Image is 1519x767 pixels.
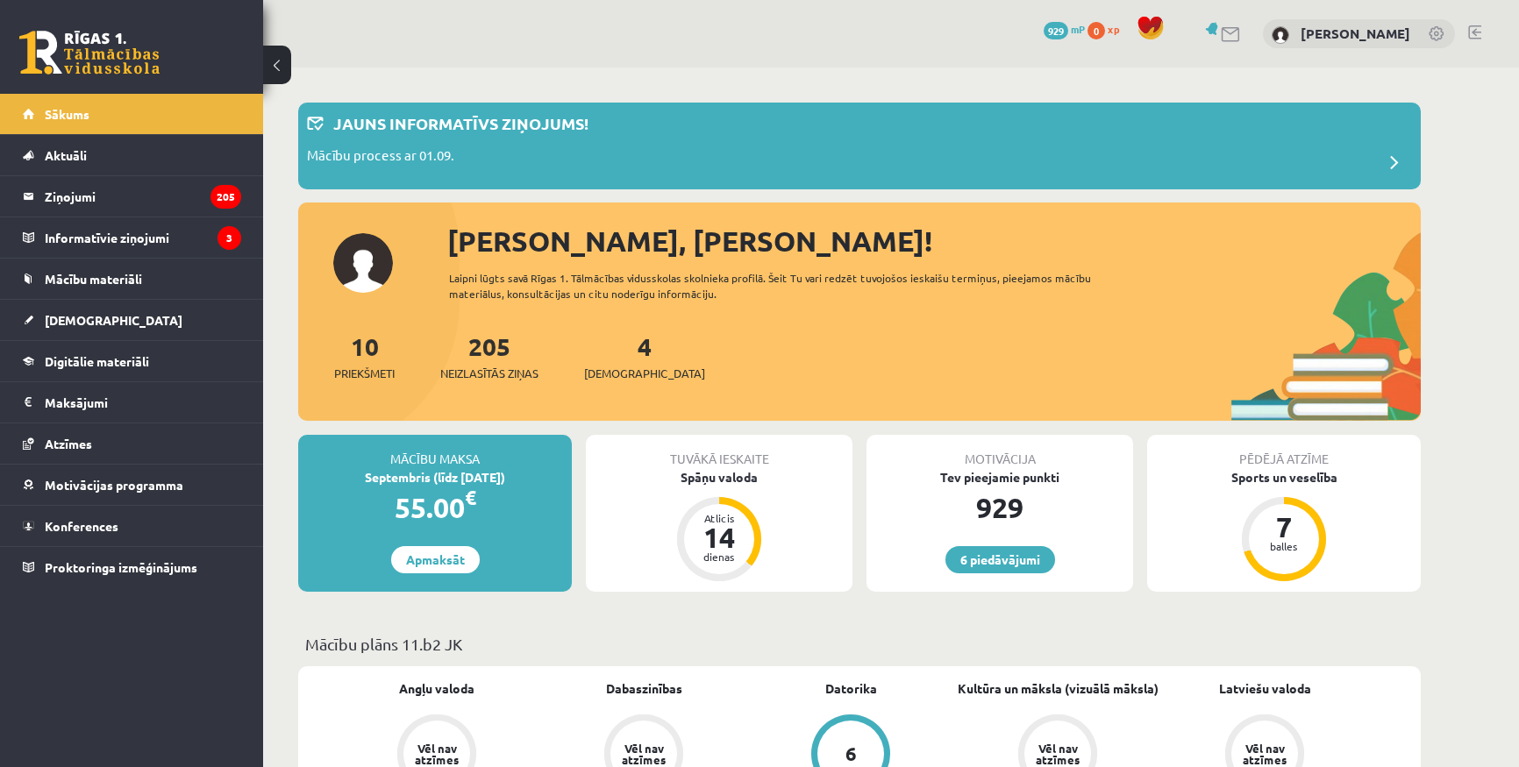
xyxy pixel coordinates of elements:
div: Tev pieejamie punkti [866,468,1133,486]
i: 3 [218,226,241,250]
div: Atlicis [693,513,745,523]
a: 4[DEMOGRAPHIC_DATA] [584,330,705,382]
a: Latviešu valoda [1219,679,1311,698]
a: Konferences [23,506,241,546]
div: Motivācija [866,435,1133,468]
span: Konferences [45,518,118,534]
span: Priekšmeti [334,365,395,382]
p: Jauns informatīvs ziņojums! [333,111,588,135]
a: [PERSON_NAME] [1301,25,1410,42]
span: 0 [1088,22,1105,39]
span: Sākums [45,106,89,122]
a: Apmaksāt [391,546,480,573]
span: Motivācijas programma [45,477,183,493]
span: [DEMOGRAPHIC_DATA] [584,365,705,382]
span: xp [1108,22,1119,36]
a: Jauns informatīvs ziņojums! Mācību process ar 01.09. [307,111,1412,181]
div: balles [1258,541,1310,551]
div: 929 [866,486,1133,529]
a: Sports un veselība 7 balles [1147,468,1421,584]
div: 7 [1258,513,1310,541]
span: Atzīmes [45,436,92,451]
a: Atzīmes [23,423,241,464]
span: Mācību materiāli [45,271,142,287]
a: Datorika [825,679,877,698]
a: [DEMOGRAPHIC_DATA] [23,300,241,340]
div: Vēl nav atzīmes [412,742,461,765]
a: Informatīvie ziņojumi3 [23,217,241,258]
div: [PERSON_NAME], [PERSON_NAME]! [447,220,1421,262]
a: Sākums [23,94,241,134]
div: 6 [845,744,857,763]
div: Spāņu valoda [586,468,852,486]
div: 14 [693,523,745,551]
a: Maksājumi [23,382,241,423]
a: Proktoringa izmēģinājums [23,547,241,587]
legend: Informatīvie ziņojumi [45,217,241,258]
div: Septembris (līdz [DATE]) [298,468,572,486]
span: Digitālie materiāli [45,353,149,369]
div: 55.00 [298,486,572,529]
a: Aktuāli [23,135,241,175]
a: Angļu valoda [399,679,474,698]
div: Vēl nav atzīmes [1033,742,1082,765]
a: Dabaszinības [606,679,682,698]
p: Mācību plāns 11.b2 JK [305,632,1414,656]
p: Mācību process ar 01.09. [307,146,454,170]
a: Motivācijas programma [23,465,241,505]
span: Proktoringa izmēģinājums [45,559,197,575]
legend: Maksājumi [45,382,241,423]
a: Ziņojumi205 [23,176,241,217]
a: Kultūra un māksla (vizuālā māksla) [958,679,1159,698]
span: € [465,485,476,510]
span: [DEMOGRAPHIC_DATA] [45,312,182,328]
div: Vēl nav atzīmes [1240,742,1289,765]
a: 205Neizlasītās ziņas [440,330,538,382]
span: Neizlasītās ziņas [440,365,538,382]
div: Vēl nav atzīmes [619,742,668,765]
div: Tuvākā ieskaite [586,435,852,468]
a: 929 mP [1044,22,1085,36]
div: Mācību maksa [298,435,572,468]
a: 6 piedāvājumi [945,546,1055,573]
span: mP [1071,22,1085,36]
span: Aktuāli [45,147,87,163]
a: Spāņu valoda Atlicis 14 dienas [586,468,852,584]
a: 0 xp [1088,22,1128,36]
div: Laipni lūgts savā Rīgas 1. Tālmācības vidusskolas skolnieka profilā. Šeit Tu vari redzēt tuvojošo... [449,270,1123,302]
i: 205 [210,185,241,209]
legend: Ziņojumi [45,176,241,217]
a: Rīgas 1. Tālmācības vidusskola [19,31,160,75]
a: Digitālie materiāli [23,341,241,381]
img: Matvejs Laiko [1272,26,1289,44]
div: dienas [693,551,745,562]
div: Sports un veselība [1147,468,1421,486]
div: Pēdējā atzīme [1147,435,1421,468]
span: 929 [1044,22,1068,39]
a: Mācību materiāli [23,259,241,299]
a: 10Priekšmeti [334,330,395,382]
